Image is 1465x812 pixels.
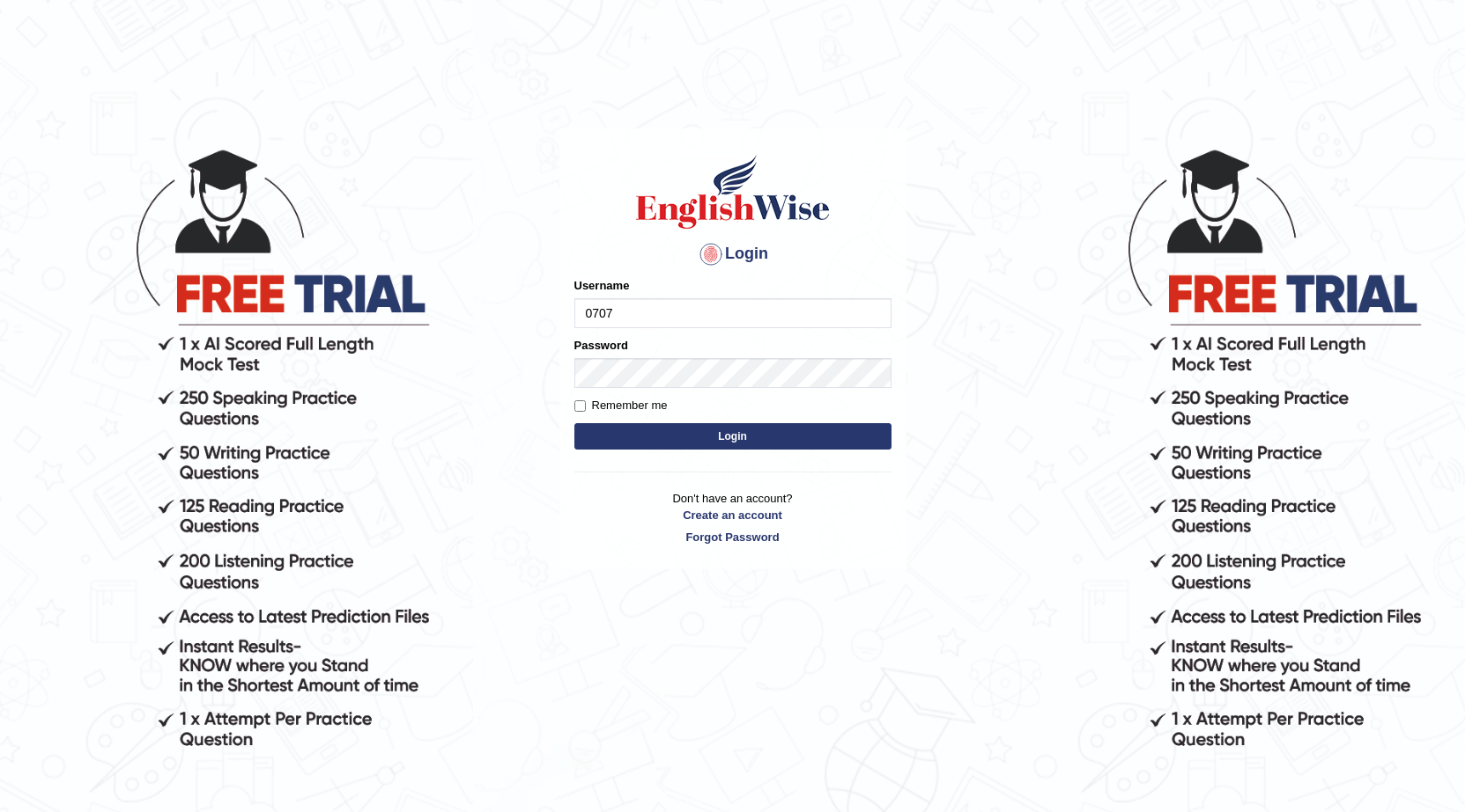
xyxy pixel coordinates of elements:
[574,490,892,545] p: Don't have an account?
[574,529,892,545] a: Forgot Password
[633,152,833,231] img: Logo of English Wise sign in for intelligent practice with AI
[574,400,586,412] input: Remember me
[574,423,892,450] button: Login
[574,337,628,354] label: Password
[574,277,630,294] label: Username
[574,240,892,268] h4: Login
[574,397,668,414] label: Remember me
[574,507,892,523] a: Create an account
